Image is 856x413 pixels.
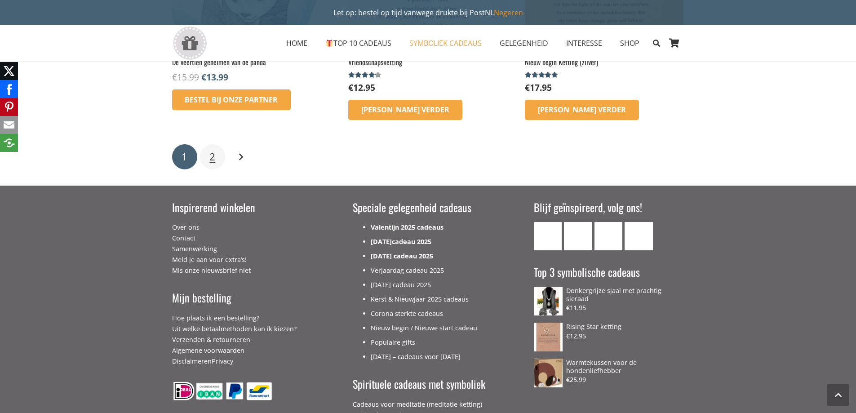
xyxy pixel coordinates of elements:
[172,71,177,83] span: €
[534,222,562,250] a: E-mail
[648,32,664,54] a: Zoeken
[371,266,444,275] a: Verjaardag cadeau 2025
[371,223,444,231] a: Valentijn 2025 cadeaus
[172,335,250,344] a: Verzenden & retourneren
[400,32,491,54] a: SYMBOLIEK CADEAUSSYMBOLIEK CADEAUS Menu
[326,40,333,47] img: 🎁
[353,377,503,392] h3: Spirituele cadeaus met symboliek
[534,359,684,374] a: Warmtekussen voor de hondenliefhebber
[172,266,251,275] a: Mis onze nieuwsbrief niet
[564,222,592,250] a: Facebook
[525,71,559,79] span: Gewaardeerd uit 5
[172,381,273,401] img: betaalmethoden
[172,290,323,306] h3: Mijn bestelling
[566,375,586,384] bdi: 25.99
[827,384,849,406] a: Terug naar top
[348,100,462,120] a: Lees meer over “Vriendschapsketting”
[348,57,507,67] h2: Vriendschapsketting
[172,313,323,367] div: en
[353,400,482,409] a: Cadeaus voor meditatie (meditatie ketting)
[371,352,461,361] a: [DATE] – cadeaus voor [DATE]
[172,200,323,215] h3: Inspirerend winkelen
[172,234,195,242] a: Contact
[172,324,297,333] a: Uit welke betaalmethoden kan ik kiezen?
[534,200,684,215] h3: Blijf geïnspireerd, volg ons!
[525,71,559,79] div: Gewaardeerd 5.00 uit 5
[172,27,208,60] a: gift-box-icon-grey-inspirerendwinkelen
[371,324,477,332] a: Nieuw begin / Nieuwe start cadeau
[566,286,661,302] span: Donkergrijze sjaal met prachtig sieraad
[534,323,684,330] a: Rising Star ketting
[611,32,648,54] a: SHOPSHOP Menu
[566,375,570,384] span: €
[325,38,391,48] span: TOP 10 CADEAUS
[525,81,530,93] span: €
[201,71,228,83] bdi: 13.99
[201,71,206,83] span: €
[491,32,557,54] a: GELEGENHEIDGELEGENHEID Menu
[172,255,247,264] a: Meld je aan voor extra’s!
[353,200,503,215] h3: Speciale gelegenheid cadeaus
[494,8,523,18] a: Negeren
[534,287,684,302] a: Donkergrijze sjaal met prachtig sieraad
[534,323,563,351] img: Een nieuwe start - symbolisch cadeautje! Kijk op www.inspirerendwinkelen.nl
[566,332,570,340] span: €
[348,81,375,93] bdi: 12.95
[392,237,431,246] a: cadeau 2025
[566,38,602,48] span: INTERESSE
[409,38,482,48] span: SYMBOLIEK CADEAUS
[500,38,548,48] span: GELEGENHEID
[566,303,586,312] bdi: 11.95
[348,81,353,93] span: €
[525,81,552,93] bdi: 17.95
[286,38,307,48] span: HOME
[525,100,639,120] a: Lees meer over “Nieuw begin Ketting (zilver)”
[172,314,259,322] a: Hoe plaats ik een bestelling?
[172,89,291,110] a: Bestel bij onze Partner
[172,57,331,67] h2: De veertien geheimen van de panda
[534,265,684,280] h3: Top 3 symbolische cadeaus
[594,222,623,250] a: Instagram
[172,346,244,355] a: Algemene voorwaarden
[172,244,217,253] a: Samenwerking
[625,222,653,250] a: Pinterest
[172,357,204,365] a: Disclaimer
[566,322,621,331] span: Rising Star ketting
[172,143,684,171] nav: Berichten paginering
[200,144,225,169] a: Pagina 2
[182,150,187,164] span: 1
[534,287,563,315] img: Unieke grijze sjaal met mooi sieraad - Koop jouw symbolisch cadeautje op Inspirerendwinkelen.nl
[371,309,443,318] a: Corona sterkte cadeaus
[371,280,431,289] a: [DATE] cadeau 2025
[566,358,637,374] span: Warmtekussen voor de hondenliefhebber
[566,303,570,312] span: €
[371,237,392,246] a: [DATE]
[525,57,684,67] h2: Nieuw begin Ketting (zilver)
[534,359,563,387] img: Leuk cadeau voor de hondenliefhebber Warmte kussen hond voor in de nek!
[348,71,376,79] span: Gewaardeerd uit 5
[172,71,199,83] bdi: 15.99
[665,25,684,61] a: Winkelwagen
[277,32,316,54] a: HOMEHOME Menu
[172,223,200,231] a: Over ons
[371,338,415,346] a: Populaire gifts
[371,295,469,303] a: Kerst & Nieuwjaar 2025 cadeaus
[557,32,611,54] a: INTERESSEINTERESSE Menu
[620,38,639,48] span: SHOP
[212,357,233,365] a: Privacy
[316,32,400,54] a: 🎁TOP 10 CADEAUS🎁 TOP 10 CADEAUS Menu
[566,332,586,340] bdi: 12.95
[348,71,383,79] div: Gewaardeerd 4.00 uit 5
[209,150,215,164] span: 2
[371,252,433,260] a: [DATE] cadeau 2025
[228,144,253,169] a: Volgende
[172,144,197,169] span: Pagina 1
